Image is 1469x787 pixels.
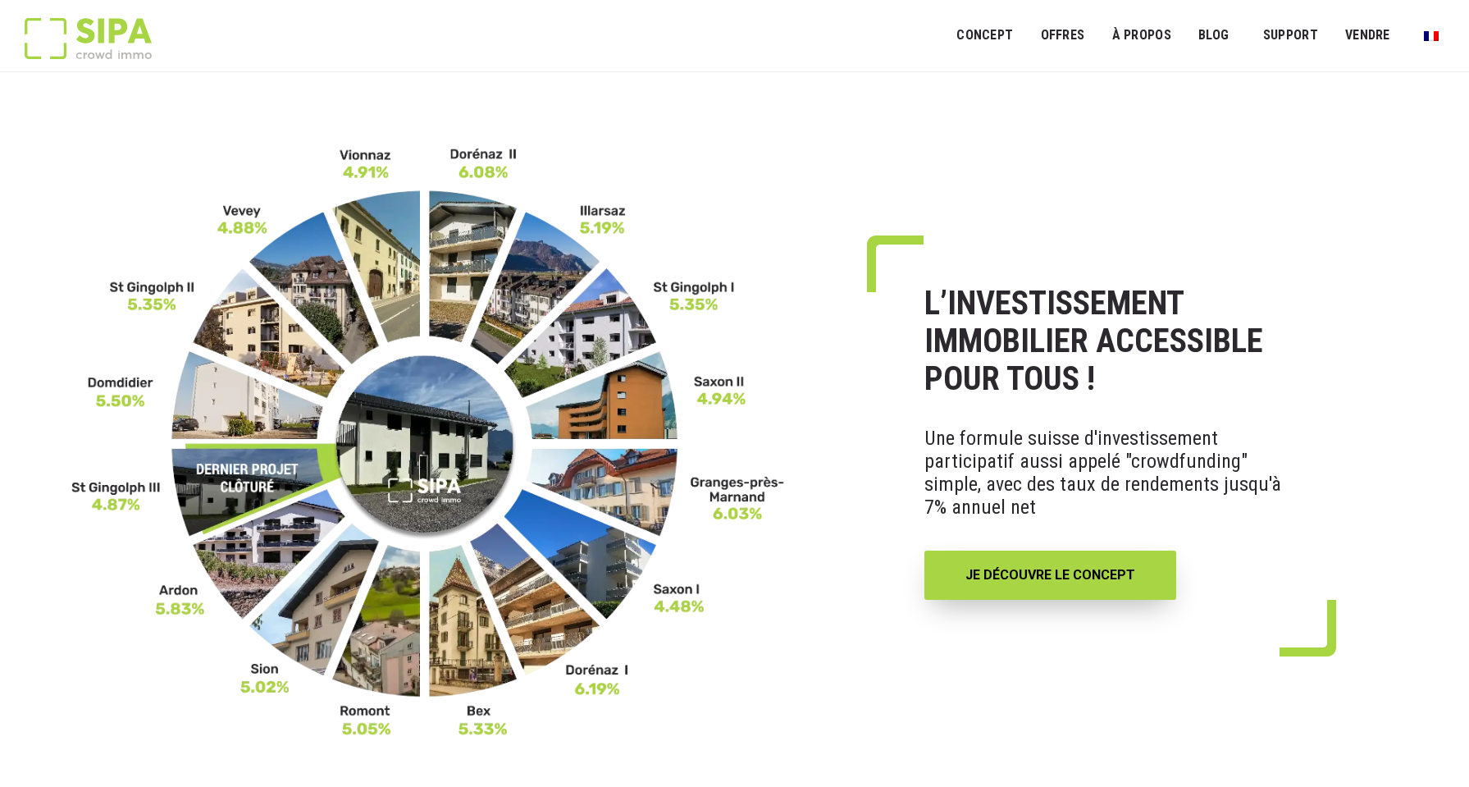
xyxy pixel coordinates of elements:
[1424,31,1439,41] img: Français
[1101,17,1182,54] a: À PROPOS
[1252,17,1329,54] a: SUPPORT
[1334,17,1401,54] a: VENDRE
[1029,17,1095,54] a: OFFRES
[924,285,1300,398] h1: L’INVESTISSEMENT IMMOBILIER ACCESSIBLE POUR TOUS !
[71,146,785,738] img: FR-_3__11zon
[956,15,1444,56] nav: Menu principal
[1188,17,1240,54] a: Blog
[924,414,1300,531] p: Une formule suisse d'investissement participatif aussi appelé "crowdfunding" simple, avec des tau...
[924,551,1176,600] a: JE DÉCOUVRE LE CONCEPT
[946,17,1024,54] a: Concept
[1413,20,1449,51] a: Passer à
